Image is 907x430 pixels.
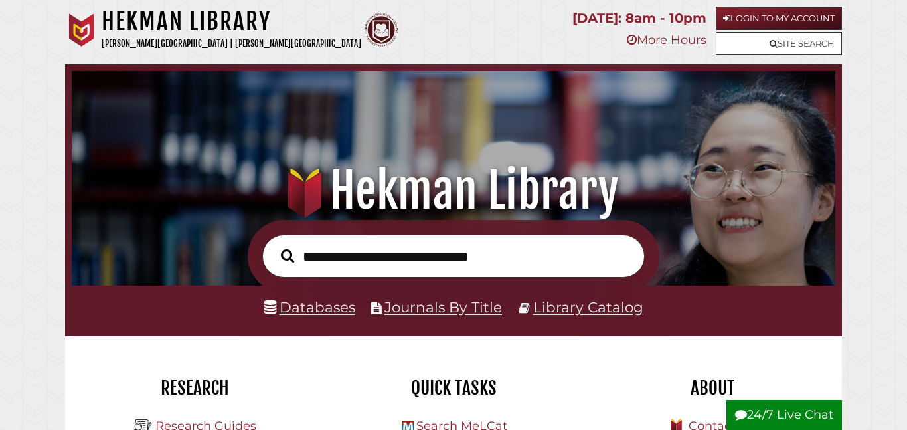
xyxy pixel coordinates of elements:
[264,298,355,316] a: Databases
[102,7,361,36] h1: Hekman Library
[627,33,706,47] a: More Hours
[384,298,502,316] a: Journals By Title
[102,36,361,51] p: [PERSON_NAME][GEOGRAPHIC_DATA] | [PERSON_NAME][GEOGRAPHIC_DATA]
[572,7,706,30] p: [DATE]: 8am - 10pm
[365,13,398,47] img: Calvin Theological Seminary
[334,377,573,399] h2: Quick Tasks
[281,249,294,263] i: Search
[716,7,842,30] a: Login to My Account
[716,32,842,55] a: Site Search
[593,377,832,399] h2: About
[85,161,821,220] h1: Hekman Library
[65,13,98,47] img: Calvin University
[533,298,643,316] a: Library Catalog
[274,245,301,266] button: Search
[75,377,314,399] h2: Research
